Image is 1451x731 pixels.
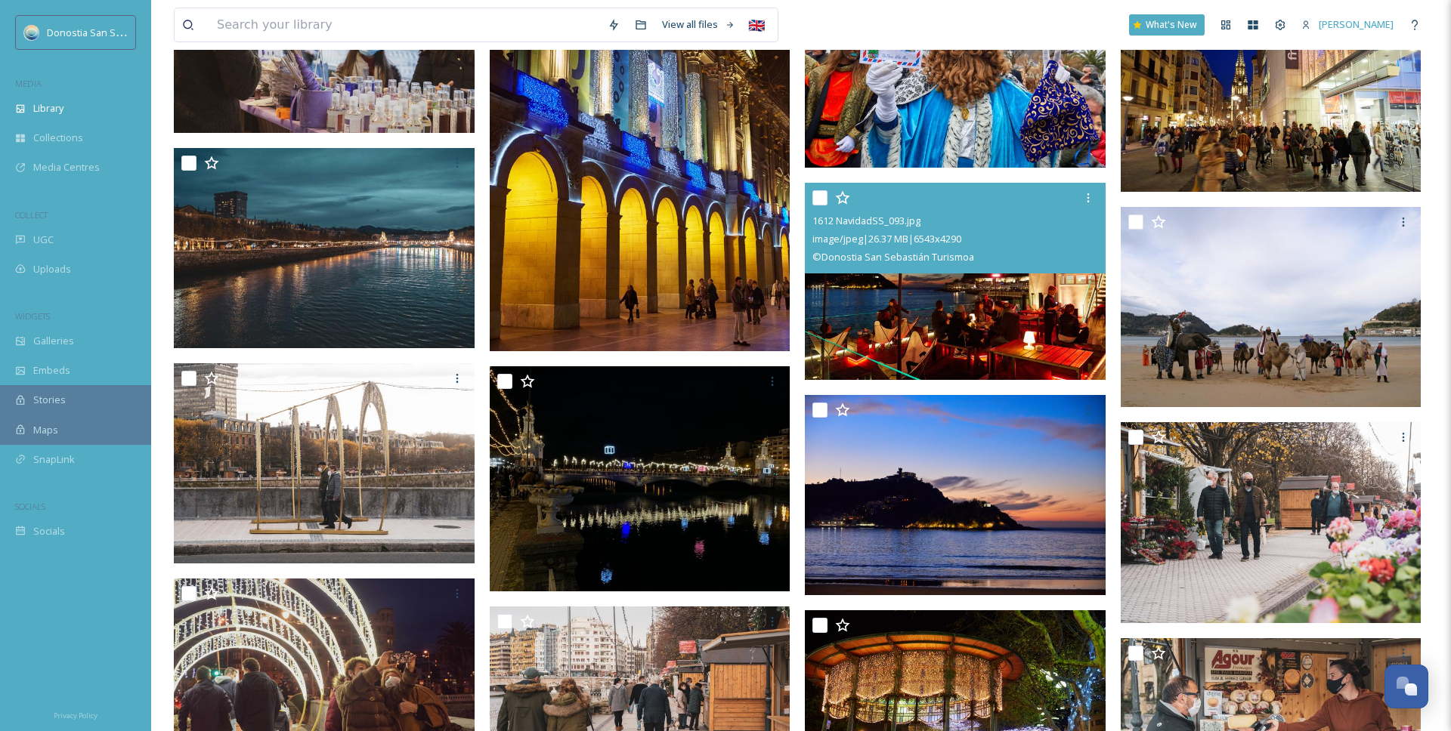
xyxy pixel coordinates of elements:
span: Embeds [33,363,70,378]
input: Search your library [209,8,600,42]
a: What's New [1129,14,1205,35]
span: Privacy Policy [54,711,97,720]
span: Galleries [33,334,74,348]
img: 1612 NavidadSS_093.jpg [805,183,1106,380]
img: 1612 NavidadSS_100.jpg [805,395,1106,596]
img: _DSC4325.jpg [174,363,475,564]
span: Maps [33,423,58,437]
span: SnapLink [33,452,75,467]
img: 96f580a2-f1ee-40b4-98db-ebc634dac9ff.jpg [490,366,790,592]
span: Collections [33,131,83,145]
span: image/jpeg | 26.37 MB | 6543 x 4290 [812,232,961,245]
a: View all files [654,10,743,39]
div: 🇬🇧 [743,11,770,39]
span: WIDGETS [15,310,50,322]
img: _DSC4260.jpg [174,147,475,348]
img: _DSC4414.jpg [1121,422,1422,623]
span: © Donostia San Sebastián Turismoa [812,250,974,264]
button: Open Chat [1384,665,1428,708]
span: Socials [33,524,65,538]
span: Uploads [33,262,71,276]
span: Library [33,101,63,116]
span: Stories [33,393,66,407]
img: 1501Donostia_037.jpg [1121,2,1422,192]
span: SOCIALS [15,501,45,512]
a: [PERSON_NAME] [1294,10,1401,39]
a: Privacy Policy [54,705,97,723]
span: 1612 NavidadSS_093.jpg [812,214,920,227]
span: COLLECT [15,209,48,221]
img: images.jpeg [24,25,39,40]
span: Media Centres [33,160,100,174]
img: 07 Reyes.JPG [1121,207,1422,408]
span: [PERSON_NAME] [1319,17,1394,31]
span: MEDIA [15,78,42,89]
span: Donostia San Sebastián Turismoa [47,25,200,39]
span: UGC [33,233,54,247]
